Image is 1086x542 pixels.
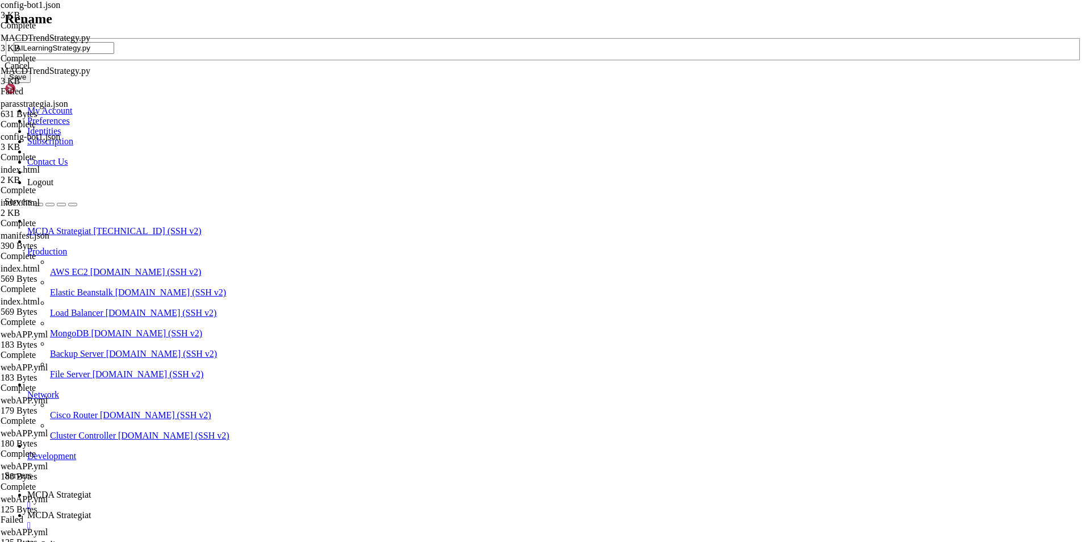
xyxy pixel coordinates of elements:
div: Complete [1,317,108,327]
x-row: root@ubuntu-4gb-hel1-1:~/ft_userdata/user_data# nano config-bot3.json [5,373,938,383]
span: webAPP.yml [1,330,108,350]
div: 188 Bytes [1,472,108,482]
span: parasstrategia.json [1,99,108,119]
div: 390 Bytes [1,241,108,251]
x-row: docker-compose.yml 'docker lisaosat.yml2222' prometheus.yml111111 webAPP.yml [5,219,938,230]
span: webAPP.yml [1,395,108,416]
x-row: root@ubuntu-4gb-hel1-1:~/ft_userdata/user_data/strategies# nano [5,270,938,281]
span: webAPP.yml [1,461,48,471]
span: hyperopts [255,352,301,362]
div: 2 KB [1,175,108,185]
span: data [168,352,189,362]
div: Complete [1,251,108,261]
span: backtest_results [5,393,86,403]
x-row: root@ubuntu-4gb-hel1-1:~/ft_userdata# ^C [5,158,938,168]
span: freqaimodels [178,362,240,373]
span: config-bot1.json [1,132,60,141]
x-row: root@ubuntu-4gb-hel1-1:~/ft_userdata/user_data/strategies# cd .. [5,332,938,342]
x-row: 998877"}' [5,56,938,66]
div: Failed [1,515,108,525]
span: hyperopt_results [250,362,332,373]
x-row: root@ubuntu-4gb-hel1-1:~/ft_userdata# [5,97,938,107]
x-row: config-bot1.json hyperopt.lock tradesv3.sqlite tradesv3.sqlite-wal [5,352,938,362]
span: user_data [403,178,449,189]
x-row: config config-bot2.json hyperopt.lock tradesv3.sqlite tradesv3.sqlite-wal [5,403,938,414]
div: 3 KB [1,43,108,53]
x-row: root@ubuntu-4gb-hel1-1:~/ft_userdata/user_data# ls [5,342,938,352]
x-row: root@ubuntu-4gb-hel1-1:~/ft_userdata# ls [5,168,938,178]
span: strategies [454,362,506,373]
span: data [178,403,199,414]
div: Complete [1,152,108,162]
x-row: root@ubuntu-4gb-hel1-1:~/ft_userdata/user_data# ls [5,383,938,393]
span: {"detail":"Not authenticated"}root@ubuntu-4gb-hel1-1:~/ft_userdata# [5,148,347,158]
x-row: ^C [5,148,938,158]
x-row: {"detail":"Not authenticated"}root@ubuntu-4gb-hel1-1:~/ft_userdata# curl -X POST "[URL][TECHNICAL... [5,76,938,86]
span: index.html [1,165,40,174]
div: 3 KB [1,10,108,20]
span: notebooks [398,362,444,373]
span: plot [398,403,419,414]
x-row: ^C [5,311,938,322]
div: 569 Bytes [1,274,108,284]
div: Complete [1,119,108,130]
x-row: root@ubuntu-4gb-hel1-1:~/ft_userdata# cd strategies [5,189,938,199]
span: index.html [1,165,108,185]
span: strategies [526,393,577,403]
span: manifest.json [1,231,49,240]
span: MACDTrendStrategy.py [1,33,108,53]
span: logs [342,362,362,373]
x-row: [0000] /root/ft_userdata/docker-compose.yml: the attribute `version` is obsolete, it will be igno... [5,434,938,444]
x-row: no such service: freqtrade [5,444,938,455]
span: models [311,352,342,362]
span: index.html [1,297,40,306]
x-row: nninkuoppa", "password": "[SECURITY_DATA]"}' [5,301,938,311]
x-row: root@ubuntu-4gb-hel1-1:~/ft_userdata/user_data# cd strategies [5,240,938,250]
div: Complete [1,218,108,228]
span: {"detail":"Not authenticated"}root@ubuntu-4gb-hel1-1:~/ft_userdata# curl -X POST "[URL][TECHNICAL... [5,117,817,127]
span: logs [429,393,449,403]
x-row: DonchianATRBreakout.py MACDTrendStrategy.py parasstrategia.json parasstrategia.py 'sample_strateg... [5,260,938,270]
span: dashboard [10,219,56,230]
span: user_data [403,219,449,230]
div: 183 Bytes [1,373,108,383]
span: webAPP.yml [1,362,48,372]
span: web [465,219,480,230]
span: ninkuoppa", "password": "[SECURITY_DATA]"}' [10,127,229,137]
x-row: -d: command not found [5,25,938,35]
div: 3 KB [1,76,108,86]
span: hyperopts [265,403,311,414]
x-row: docker-compose.yml 'docker lisaosat.yml2222' prometheus.yml111111 webAPP.yml [5,178,938,189]
span: MACDTrendStrategy.py [1,33,90,43]
span: webAPP.yml [1,494,108,515]
span: config-bot1.json [1,132,108,152]
span: manifest.json [1,231,108,251]
span: plot [367,352,388,362]
x-row: root@ubuntu-4gb-hel1-1:~/ft_userdata# curl -X POST "[URL][TECHNICAL_ID]" -H "Content-Type: applic... [5,45,938,56]
div: 180 Bytes [1,439,108,449]
x-row: nninkuoppa", "password": "[SECURITY_DATA]"}' [5,86,938,97]
x-row: root@ubuntu-4gb-hel1-1:~/ft_userdata/user_data/strategies# nano AILearningStrategy.py [5,322,938,332]
span: n [5,127,10,137]
span: MACDTrendStrategy.py [1,66,108,86]
x-row: config-bot1.json config-bot3.json tradesv3.sqlite-shm [5,393,938,403]
span: web [465,178,480,189]
div: Complete [1,20,108,31]
x-row: root@ubuntu-4gb-hel1-1:~/ft_userdata/user_data# docker compose run --rm freqtrade freqai-train --... [5,414,938,424]
span: models [357,403,388,414]
span: webAPP.yml [1,330,48,339]
span: freqaimodels [260,393,321,403]
div: Complete [1,449,108,459]
x-row: {"detail":"Not authenticated"}-H: command not found [5,15,938,25]
div: 183 Bytes [1,340,108,350]
span: parasstrategia.json [1,99,68,109]
span: webAPP.yml [1,362,108,383]
div: 2 KB [1,208,108,218]
div: Complete [1,284,108,294]
span: notebooks [470,393,516,403]
div: 569 Bytes [1,307,108,317]
span: webAPP.yml [1,461,108,482]
span: MACDTrendStrategy.py [1,66,90,76]
span: webAPP.yml [1,395,48,405]
div: Complete [1,383,108,393]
